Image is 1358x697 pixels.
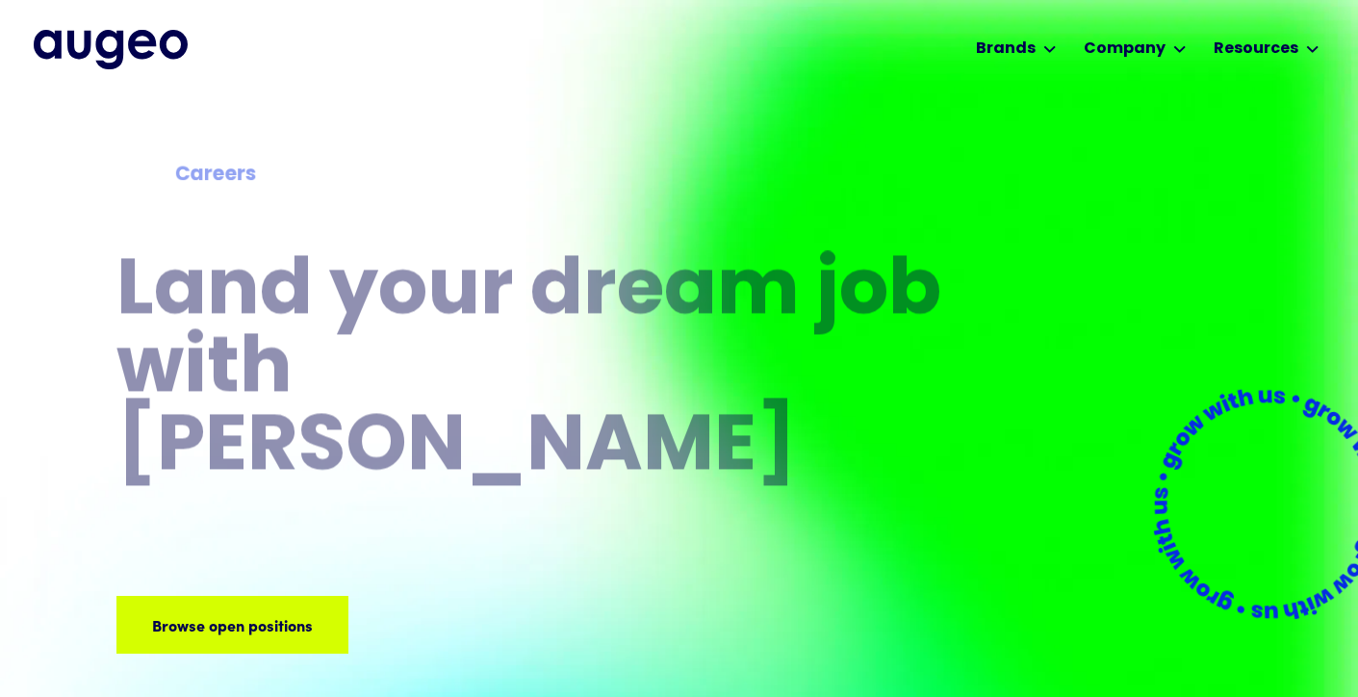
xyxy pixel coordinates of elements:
img: Augeo's full logo in midnight blue. [34,30,188,68]
div: Brands [976,38,1036,61]
div: Company [1084,38,1166,61]
strong: Careers [174,166,255,186]
a: Browse open positions [116,596,348,654]
a: home [34,30,188,68]
div: Resources [1214,38,1298,61]
h1: Land your dream job﻿ with [PERSON_NAME] [116,254,948,488]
